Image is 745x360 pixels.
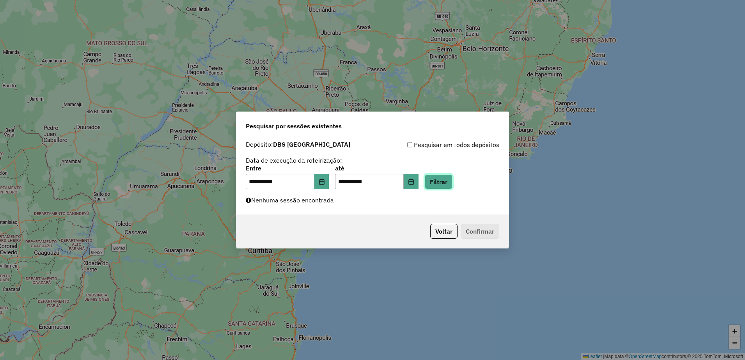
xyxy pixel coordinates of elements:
button: Choose Date [404,174,419,190]
span: Pesquisar por sessões existentes [246,121,342,131]
label: Nenhuma sessão encontrada [246,195,334,205]
button: Choose Date [314,174,329,190]
button: Voltar [430,224,458,239]
label: Entre [246,163,329,173]
label: Depósito: [246,140,350,149]
strong: DBS [GEOGRAPHIC_DATA] [273,140,350,148]
label: Data de execução da roteirização: [246,156,342,165]
label: até [335,163,418,173]
div: Pesquisar em todos depósitos [372,140,499,149]
button: Filtrar [425,174,452,189]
